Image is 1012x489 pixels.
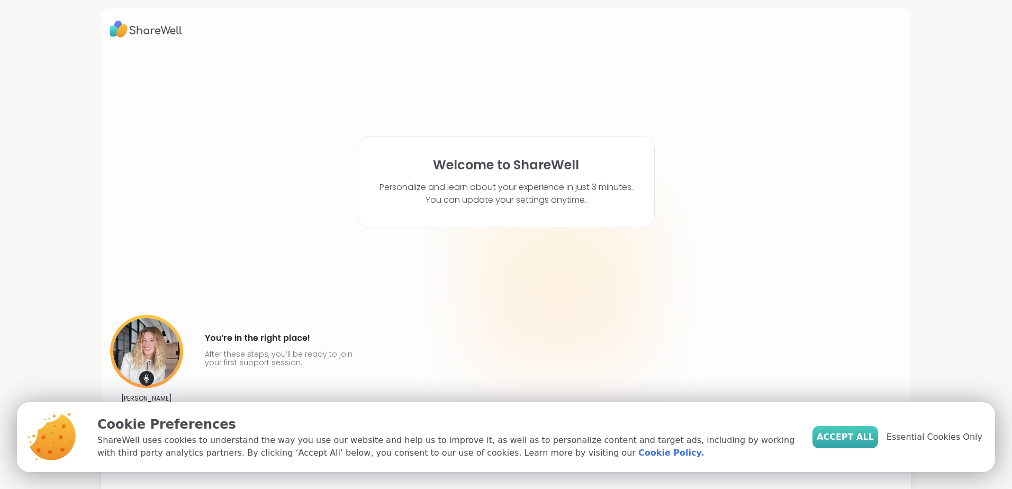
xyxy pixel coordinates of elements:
[887,431,982,443] span: Essential Cookies Only
[110,315,183,388] img: User image
[205,350,357,367] p: After these steps, you’ll be ready to join your first support session.
[97,434,796,459] p: ShareWell uses cookies to understand the way you use our website and help us to improve it, as we...
[817,431,874,443] span: Accept All
[121,394,172,403] p: [PERSON_NAME]
[205,330,357,347] h4: You’re in the right place!
[110,17,182,41] img: ShareWell Logo
[139,371,154,386] img: mic icon
[97,415,796,434] p: Cookie Preferences
[638,447,704,459] a: Cookie Policy.
[812,426,878,448] button: Accept All
[379,181,633,206] p: Personalize and learn about your experience in just 3 minutes. You can update your settings anytime.
[433,158,579,173] h1: Welcome to ShareWell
